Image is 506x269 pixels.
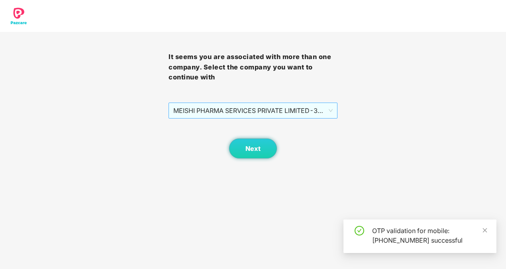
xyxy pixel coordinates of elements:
[482,227,488,233] span: close
[169,52,337,83] h3: It seems you are associated with more than one company. Select the company you want to continue with
[229,138,277,158] button: Next
[355,226,364,235] span: check-circle
[173,103,332,118] span: MEISHI PHARMA SERVICES PRIVATE LIMITED - 303000013 - ADMIN
[372,226,487,245] div: OTP validation for mobile: [PHONE_NUMBER] successful
[245,145,261,152] span: Next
